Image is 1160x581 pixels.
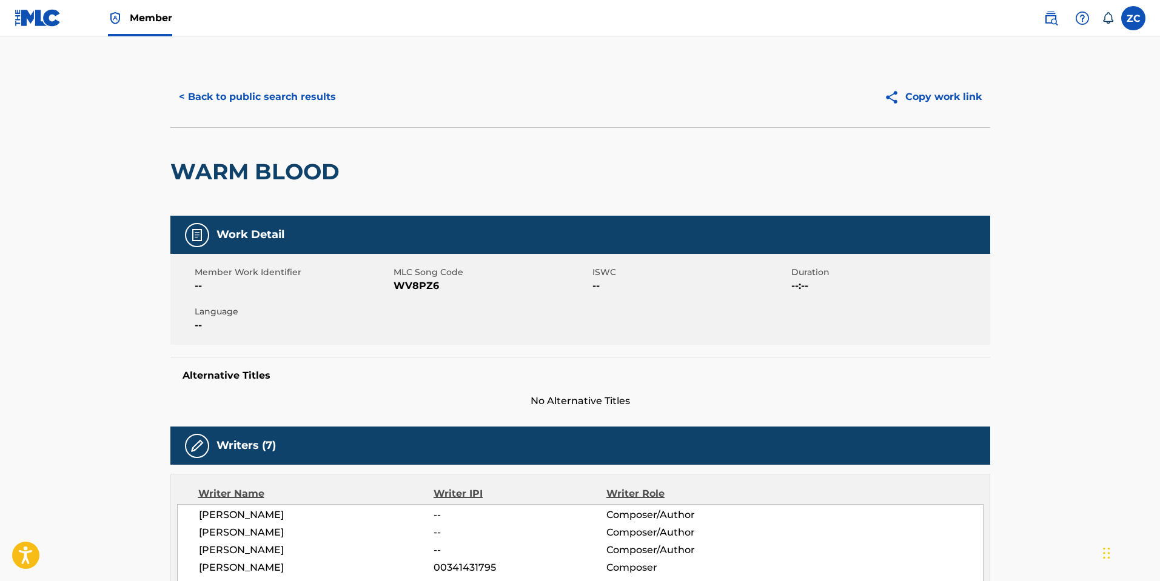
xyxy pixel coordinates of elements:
[592,266,788,279] span: ISWC
[394,266,589,279] span: MLC Song Code
[606,560,763,575] span: Composer
[195,266,391,279] span: Member Work Identifier
[434,543,606,557] span: --
[190,228,204,242] img: Work Detail
[1039,6,1063,30] a: Public Search
[199,508,434,522] span: [PERSON_NAME]
[606,486,763,501] div: Writer Role
[195,305,391,318] span: Language
[183,370,978,382] h5: Alternative Titles
[606,543,763,557] span: Composer/Author
[190,439,204,453] img: Writers
[198,486,434,501] div: Writer Name
[884,90,905,105] img: Copy work link
[1121,6,1145,30] div: User Menu
[606,508,763,522] span: Composer/Author
[434,560,606,575] span: 00341431795
[434,525,606,540] span: --
[876,82,990,112] button: Copy work link
[1126,387,1160,484] iframe: Resource Center
[170,82,344,112] button: < Back to public search results
[1103,535,1110,571] div: Drag
[216,228,284,242] h5: Work Detail
[1099,523,1160,581] iframe: Chat Widget
[199,543,434,557] span: [PERSON_NAME]
[170,158,346,185] h2: WARM BLOOD
[1102,12,1114,24] div: Notifications
[15,9,61,27] img: MLC Logo
[791,279,987,293] span: --:--
[791,266,987,279] span: Duration
[606,525,763,540] span: Composer/Author
[199,525,434,540] span: [PERSON_NAME]
[130,11,172,25] span: Member
[1044,11,1058,25] img: search
[1075,11,1090,25] img: help
[199,560,434,575] span: [PERSON_NAME]
[394,279,589,293] span: WV8PZ6
[216,439,276,453] h5: Writers (7)
[592,279,788,293] span: --
[195,318,391,333] span: --
[195,279,391,293] span: --
[108,11,122,25] img: Top Rightsholder
[170,394,990,408] span: No Alternative Titles
[434,486,606,501] div: Writer IPI
[1070,6,1095,30] div: Help
[434,508,606,522] span: --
